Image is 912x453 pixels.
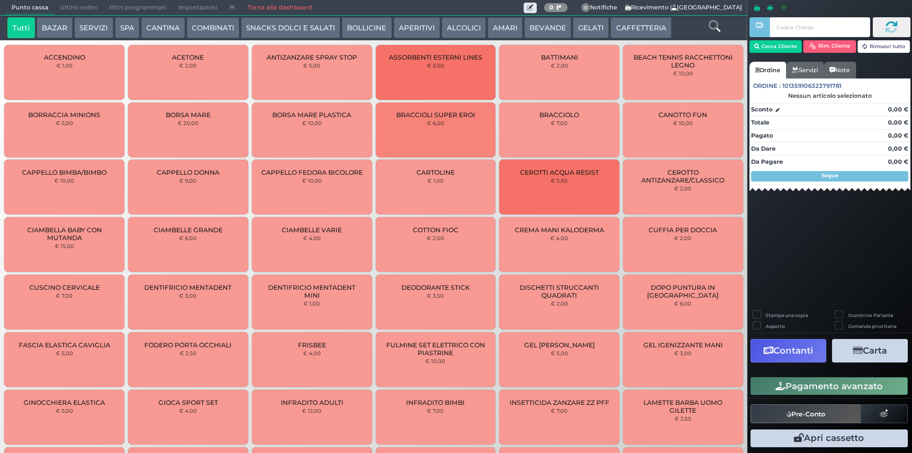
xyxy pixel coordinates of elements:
[28,111,100,119] span: BORRACCIA MINIONS
[524,341,595,349] span: GEL [PERSON_NAME]
[413,226,458,234] span: COTTON FIOC
[179,235,197,241] small: € 6,00
[753,82,781,90] span: Ordine :
[674,350,691,356] small: € 3,00
[632,168,734,184] span: CEROTTO ANTIZANZARE/CLASSICO
[888,119,908,126] strong: 0,00 €
[581,3,591,13] span: 0
[178,120,199,126] small: € 20,00
[832,339,908,363] button: Carta
[417,168,455,176] span: CARTOLINE
[56,62,73,69] small: € 1,00
[749,40,802,53] button: Cerca Cliente
[803,40,856,53] button: Rim. Cliente
[888,158,908,165] strong: 0,00 €
[888,106,908,113] strong: 0,00 €
[751,404,861,423] button: Pre-Conto
[180,350,197,356] small: € 2,50
[302,177,322,184] small: € 10,00
[442,17,486,38] button: ALCOLICI
[551,62,568,69] small: € 2,00
[858,40,910,53] button: Rimuovi tutto
[766,312,808,319] label: Stampa una copia
[13,226,116,242] span: CIAMBELLA BABY CON MUTANDA
[298,341,326,349] span: FRISBEE
[751,105,772,114] strong: Sconto
[751,158,783,165] strong: Da Pagare
[428,177,444,184] small: € 1,00
[551,120,568,126] small: € 7,00
[56,407,73,414] small: € 5,00
[675,415,691,422] small: € 2,50
[179,177,197,184] small: € 9,00
[56,120,73,126] small: € 5,00
[541,53,578,61] span: BATTIMANI
[54,177,74,184] small: € 10,00
[166,111,211,119] span: BORSA MARE
[751,119,769,126] strong: Totale
[551,350,568,356] small: € 5,00
[302,120,322,126] small: € 10,00
[144,284,232,291] span: DENTIFRICIO MENTADENT
[488,17,523,38] button: AMARI
[261,284,363,299] span: DENTIFRICIO MENTADENT MINI
[632,399,734,414] span: LAMETTE BARBA UOMO GILETTE
[782,82,841,90] span: 101359106323791781
[822,172,838,179] strong: Segue
[770,17,870,37] input: Codice Cliente
[524,17,571,38] button: BEVANDE
[342,17,391,38] button: BOLLICINE
[749,92,910,99] div: Nessun articolo selezionato
[632,53,734,69] span: BEACH TENNIS RACCHETTONI LEGNO
[55,243,74,249] small: € 15,00
[24,399,105,406] span: GINOCCHIERA ELASTICA
[179,62,197,69] small: € 2,00
[6,1,54,15] span: Punto cassa
[115,17,140,38] button: SPA
[508,284,610,299] span: DISCHETTI STRUCCANTI QUADRATI
[550,235,568,241] small: € 4,00
[427,292,444,299] small: € 3,50
[144,341,232,349] span: FODERO PORTA OCCHIALI
[154,226,223,234] span: CIAMBELLE GRANDE
[751,145,776,152] strong: Da Dare
[674,185,691,191] small: € 2,00
[303,235,321,241] small: € 4,00
[425,358,445,364] small: € 10,00
[824,62,856,78] a: Note
[302,407,321,414] small: € 12,00
[22,168,107,176] span: CAPPELLO BIMBA/BIMBO
[786,62,824,78] a: Servizi
[751,132,773,139] strong: Pagato
[282,226,342,234] span: CIAMBELLE VARIE
[394,17,440,38] button: APERITIVI
[241,17,340,38] button: SNACKS DOLCI E SALATI
[141,17,185,38] button: CANTINA
[7,17,35,38] button: Tutti
[427,235,444,241] small: € 2,00
[610,17,671,38] button: CAFFETTERIA
[241,1,317,15] a: Torna alla dashboard
[158,399,218,406] span: GIOCA SPORT SET
[751,429,908,447] button: Apri cassetto
[267,53,357,61] span: ANTIZANZARE SPRAY STOP
[749,62,786,78] a: Ordine
[551,300,568,307] small: € 2,00
[179,407,197,414] small: € 4,00
[520,168,599,176] span: CEROTTI ACQUA RESIST
[281,399,343,406] span: INFRADITO ADULTI
[261,168,363,176] span: CAPPELLO FEDORA BICOLORE
[74,17,113,38] button: SERVIZI
[510,399,609,406] span: INSETTICIDA ZANZARE ZZ PFF
[427,62,444,69] small: € 3,00
[427,407,444,414] small: € 7,00
[29,284,100,291] span: CUSCINO CERVICALE
[272,111,351,119] span: BORSA MARE PLASTICA
[649,226,717,234] span: CUFFIA PER DOCCIA
[157,168,220,176] span: CAPPELLO DONNA
[643,341,723,349] span: GEL IGENIZZANTE MANI
[888,145,908,152] strong: 0,00 €
[848,312,893,319] label: Scontrino Parlante
[673,70,693,76] small: € 10,00
[515,226,604,234] span: CREMA MANI KALODERMA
